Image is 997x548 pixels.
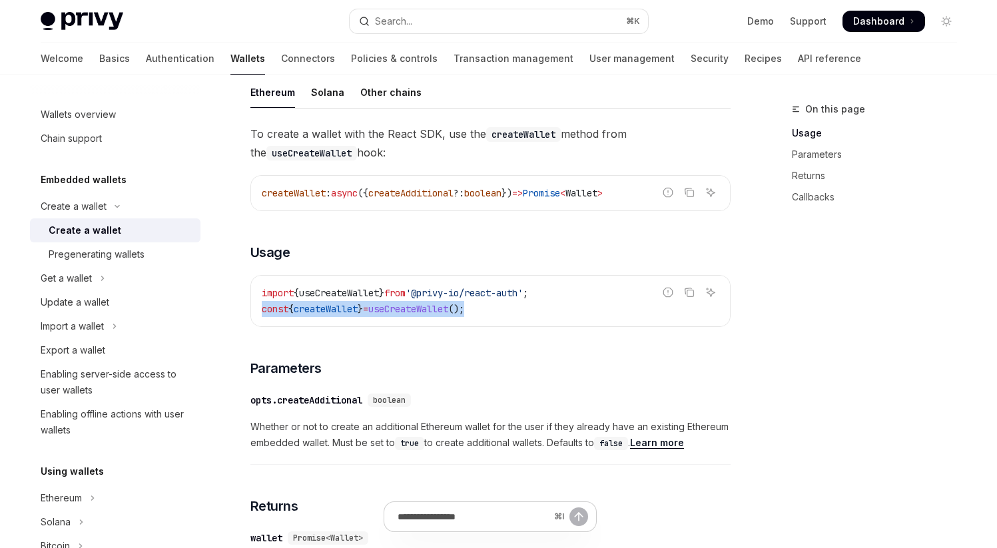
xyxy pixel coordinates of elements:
div: Create a wallet [41,198,107,214]
button: Ask AI [702,184,719,201]
span: ⌘ K [626,16,640,27]
div: opts.createAdditional [250,394,362,407]
a: Export a wallet [30,338,200,362]
div: Import a wallet [41,318,104,334]
span: On this page [805,101,865,117]
span: } [358,303,363,315]
button: Toggle dark mode [936,11,957,32]
button: Toggle Get a wallet section [30,266,200,290]
button: Ask AI [702,284,719,301]
a: Transaction management [454,43,573,75]
span: Promise [523,187,560,199]
h5: Embedded wallets [41,172,127,188]
span: { [288,303,294,315]
span: boolean [464,187,501,199]
a: Pregenerating wallets [30,242,200,266]
span: Dashboard [853,15,904,28]
span: createAdditional [368,187,454,199]
span: from [384,287,406,299]
button: Toggle Solana section [30,510,200,534]
span: : [326,187,331,199]
h5: Using wallets [41,463,104,479]
button: Toggle Create a wallet section [30,194,200,218]
button: Report incorrect code [659,184,677,201]
span: ?: [454,187,464,199]
span: async [331,187,358,199]
a: Basics [99,43,130,75]
div: Get a wallet [41,270,92,286]
span: import [262,287,294,299]
div: Search... [375,13,412,29]
a: User management [589,43,675,75]
span: Returns [250,497,298,515]
a: Demo [747,15,774,28]
a: Dashboard [842,11,925,32]
a: Authentication [146,43,214,75]
div: Wallets overview [41,107,116,123]
input: Ask a question... [398,502,549,531]
span: }) [501,187,512,199]
span: Parameters [250,359,322,378]
button: Toggle Import a wallet section [30,314,200,338]
span: To create a wallet with the React SDK, use the method from the hook: [250,125,731,162]
div: Enabling server-side access to user wallets [41,366,192,398]
div: Other chains [360,77,422,108]
code: false [594,437,628,450]
span: ({ [358,187,368,199]
a: Policies & controls [351,43,438,75]
a: Recipes [745,43,782,75]
a: Support [790,15,827,28]
span: boolean [373,395,406,406]
a: Usage [792,123,968,144]
span: { [294,287,299,299]
span: < [560,187,565,199]
a: Wallets [230,43,265,75]
div: Export a wallet [41,342,105,358]
a: Security [691,43,729,75]
a: API reference [798,43,861,75]
a: Returns [792,165,968,186]
span: => [512,187,523,199]
button: Report incorrect code [659,284,677,301]
a: Welcome [41,43,83,75]
span: Whether or not to create an additional Ethereum wallet for the user if they already have an exist... [250,419,731,451]
a: Learn more [630,437,684,449]
span: > [597,187,603,199]
span: useCreateWallet [299,287,379,299]
code: true [395,437,424,450]
button: Copy the contents from the code block [681,284,698,301]
span: } [379,287,384,299]
a: Create a wallet [30,218,200,242]
a: Update a wallet [30,290,200,314]
a: Parameters [792,144,968,165]
span: createWallet [294,303,358,315]
code: useCreateWallet [266,146,357,160]
span: useCreateWallet [368,303,448,315]
span: = [363,303,368,315]
button: Open search [350,9,648,33]
button: Toggle Ethereum section [30,486,200,510]
div: Chain support [41,131,102,146]
code: createWallet [486,127,561,142]
a: Connectors [281,43,335,75]
button: Copy the contents from the code block [681,184,698,201]
span: '@privy-io/react-auth' [406,287,523,299]
span: createWallet [262,187,326,199]
div: Ethereum [41,490,82,506]
img: light logo [41,12,123,31]
span: Usage [250,243,290,262]
div: Ethereum [250,77,295,108]
div: Update a wallet [41,294,109,310]
a: Wallets overview [30,103,200,127]
div: Solana [311,77,344,108]
a: Callbacks [792,186,968,208]
a: Chain support [30,127,200,150]
a: Enabling server-side access to user wallets [30,362,200,402]
button: Send message [569,507,588,526]
div: Pregenerating wallets [49,246,145,262]
span: ; [523,287,528,299]
div: Enabling offline actions with user wallets [41,406,192,438]
span: (); [448,303,464,315]
div: Solana [41,514,71,530]
span: const [262,303,288,315]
